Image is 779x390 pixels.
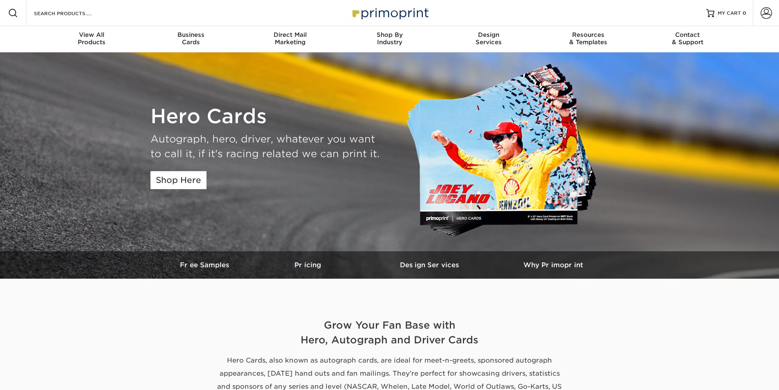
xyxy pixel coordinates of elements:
a: Direct MailMarketing [240,26,340,52]
div: Marketing [240,31,340,46]
span: Contact [638,31,737,38]
h1: Hero Cards [150,105,384,128]
a: Design Services [369,251,492,279]
h3: Free Samples [165,261,247,269]
a: DesignServices [439,26,539,52]
h3: Pricing [247,261,369,269]
span: Resources [539,31,638,38]
span: Business [141,31,240,38]
div: & Support [638,31,737,46]
input: SEARCH PRODUCTS..... [33,8,113,18]
a: Shop ByIndustry [340,26,439,52]
h3: Design Services [369,261,492,269]
span: View All [42,31,141,38]
a: Contact& Support [638,26,737,52]
div: Autograph, hero, driver, whatever you want to call it, if it's racing related we can print it. [150,132,384,161]
div: Industry [340,31,439,46]
a: Why Primoprint [492,251,615,279]
a: BusinessCards [141,26,240,52]
a: Free Samples [165,251,247,279]
span: Direct Mail [240,31,340,38]
span: Shop By [340,31,439,38]
div: Services [439,31,539,46]
img: Primoprint [349,4,431,22]
div: & Templates [539,31,638,46]
img: Custom Hero Cards [406,62,606,241]
div: Products [42,31,141,46]
span: Design [439,31,539,38]
a: View AllProducts [42,26,141,52]
a: Shop Here [150,171,207,189]
a: Pricing [247,251,369,279]
div: Cards [141,31,240,46]
h3: Why Primoprint [492,261,615,269]
a: Resources& Templates [539,26,638,52]
span: MY CART [718,10,741,17]
span: 0 [743,10,746,16]
h2: Grow Your Fan Base with Hero, Autograph and Driver Cards [150,318,629,347]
